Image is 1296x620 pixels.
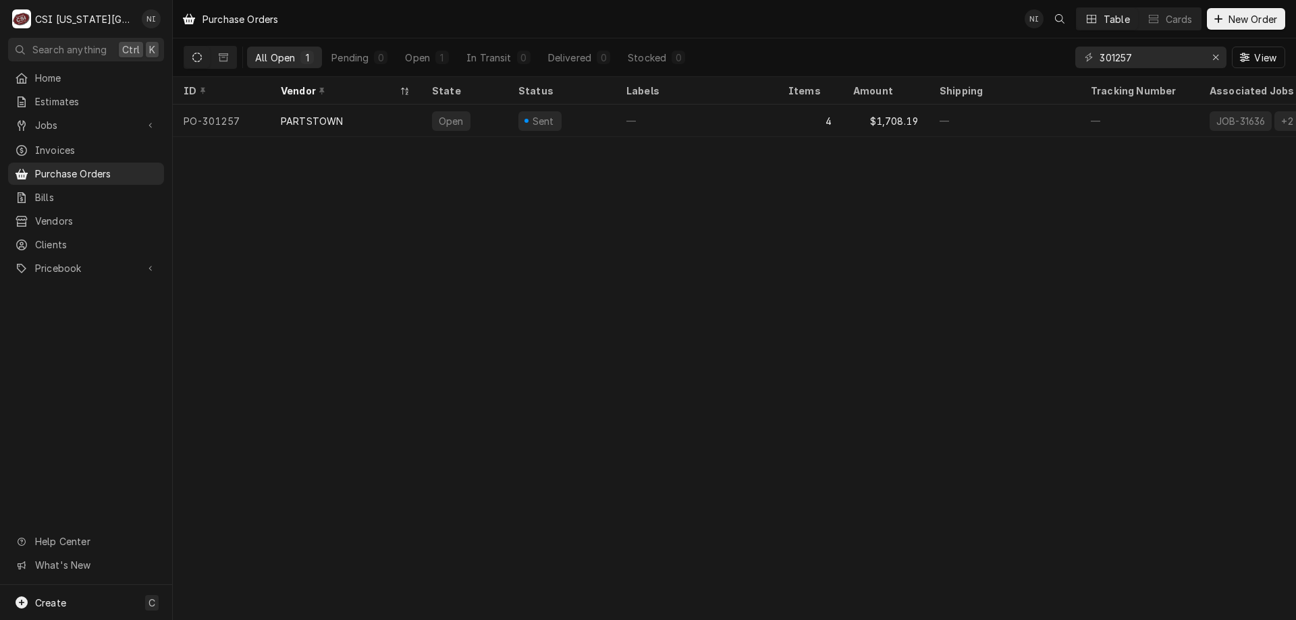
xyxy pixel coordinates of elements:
span: Help Center [35,534,156,548]
div: Table [1104,12,1130,26]
div: CSI [US_STATE][GEOGRAPHIC_DATA] [35,12,134,26]
a: Go to Jobs [8,114,164,136]
span: Purchase Orders [35,167,157,181]
div: — [1080,105,1199,137]
div: Open [405,51,430,65]
div: C [12,9,31,28]
span: C [148,596,155,610]
span: Create [35,597,66,609]
div: 1 [303,51,311,65]
div: — [616,105,778,137]
a: Go to Help Center [8,530,164,553]
div: NI [142,9,161,28]
input: Keyword search [1100,47,1201,68]
a: Home [8,67,164,89]
div: Sent [531,114,556,128]
div: Tracking Number [1091,84,1188,98]
button: Search anythingCtrlK [8,38,164,61]
span: Clients [35,237,157,252]
button: Open search [1049,8,1071,30]
span: Search anything [32,43,107,57]
div: Amount [853,84,915,98]
div: Stocked [628,51,666,65]
div: 4 [778,105,842,137]
div: Items [788,84,829,98]
span: Ctrl [122,43,140,57]
a: Clients [8,233,164,256]
span: View [1251,51,1279,65]
span: K [149,43,155,57]
span: Vendors [35,214,157,228]
div: All Open [255,51,295,65]
button: Erase input [1205,47,1226,68]
button: View [1232,47,1285,68]
span: New Order [1226,12,1280,26]
div: In Transit [466,51,512,65]
span: Estimates [35,94,157,109]
a: Estimates [8,90,164,113]
span: Jobs [35,118,137,132]
div: Labels [626,84,767,98]
div: CSI Kansas City's Avatar [12,9,31,28]
div: Nate Ingram's Avatar [142,9,161,28]
div: ID [184,84,256,98]
div: Vendor [281,84,397,98]
div: Pending [331,51,369,65]
div: Open [437,114,465,128]
div: 0 [599,51,607,65]
div: Shipping [940,84,1069,98]
a: Vendors [8,210,164,232]
div: Cards [1166,12,1193,26]
a: Bills [8,186,164,208]
div: Delivered [548,51,591,65]
div: PO-301257 [173,105,270,137]
div: State [432,84,497,98]
div: 0 [674,51,682,65]
a: Go to Pricebook [8,257,164,279]
div: JOB-31636 [1215,114,1266,128]
div: 0 [520,51,528,65]
div: PARTSTOWN [281,114,343,128]
button: New Order [1207,8,1285,30]
div: 1 [438,51,446,65]
span: Pricebook [35,261,137,275]
div: NI [1025,9,1044,28]
a: Invoices [8,139,164,161]
div: — [929,105,1080,137]
span: What's New [35,558,156,572]
span: Invoices [35,143,157,157]
div: $1,708.19 [842,105,929,137]
span: Bills [35,190,157,204]
div: 0 [377,51,385,65]
span: Home [35,71,157,85]
div: Status [518,84,602,98]
div: Nate Ingram's Avatar [1025,9,1044,28]
a: Purchase Orders [8,163,164,185]
a: Go to What's New [8,554,164,576]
